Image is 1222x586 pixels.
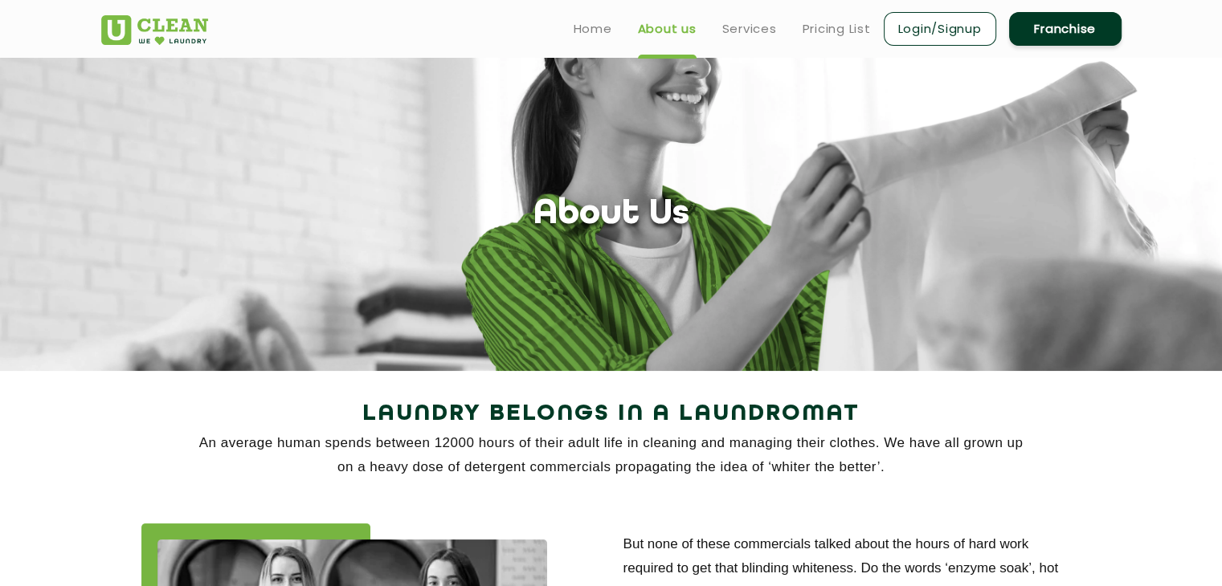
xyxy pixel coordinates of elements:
a: About us [638,19,697,39]
a: Services [722,19,777,39]
a: Login/Signup [884,12,996,46]
a: Franchise [1009,12,1122,46]
h1: About Us [533,194,689,235]
h2: Laundry Belongs in a Laundromat [101,395,1122,433]
a: Home [574,19,612,39]
img: UClean Laundry and Dry Cleaning [101,15,208,45]
a: Pricing List [803,19,871,39]
p: An average human spends between 12000 hours of their adult life in cleaning and managing their cl... [101,431,1122,479]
